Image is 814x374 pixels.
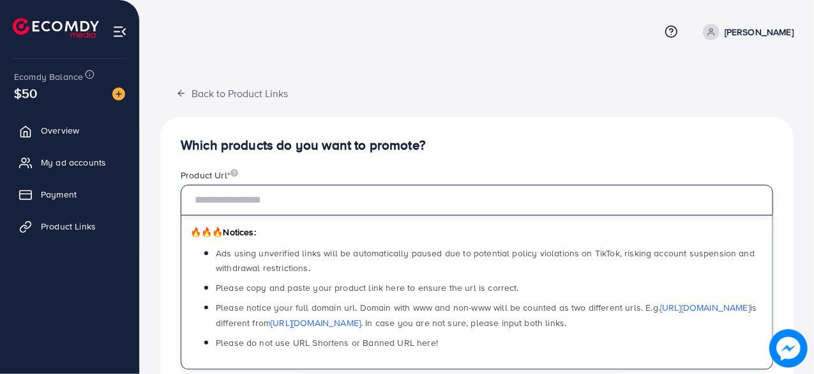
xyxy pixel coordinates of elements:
span: Ads using unverified links will be automatically paused due to potential policy violations on Tik... [216,247,755,274]
span: My ad accounts [41,156,106,169]
span: $50 [14,84,37,102]
img: image [230,169,238,177]
a: [URL][DOMAIN_NAME] [271,316,361,329]
a: Overview [10,118,130,143]
h4: Which products do you want to promote? [181,137,773,153]
p: [PERSON_NAME] [725,24,794,40]
a: Payment [10,182,130,207]
img: image [112,88,125,100]
a: Product Links [10,214,130,239]
span: Overview [41,124,79,137]
a: My ad accounts [10,150,130,175]
a: [URL][DOMAIN_NAME] [660,301,750,314]
label: Product Url [181,169,238,182]
span: Ecomdy Balance [14,70,83,83]
a: [PERSON_NAME] [698,24,794,40]
span: Please notice your full domain url. Domain with www and non-www will be counted as two different ... [216,301,757,329]
span: Product Links [41,220,96,233]
img: image [770,330,807,367]
button: Back to Product Links [160,79,304,107]
span: Please copy and paste your product link here to ensure the url is correct. [216,281,519,294]
span: 🔥🔥🔥 [190,226,223,238]
img: logo [13,18,99,38]
span: Please do not use URL Shortens or Banned URL here! [216,336,438,349]
span: Notices: [190,226,256,238]
span: Payment [41,188,77,201]
img: menu [112,24,127,39]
